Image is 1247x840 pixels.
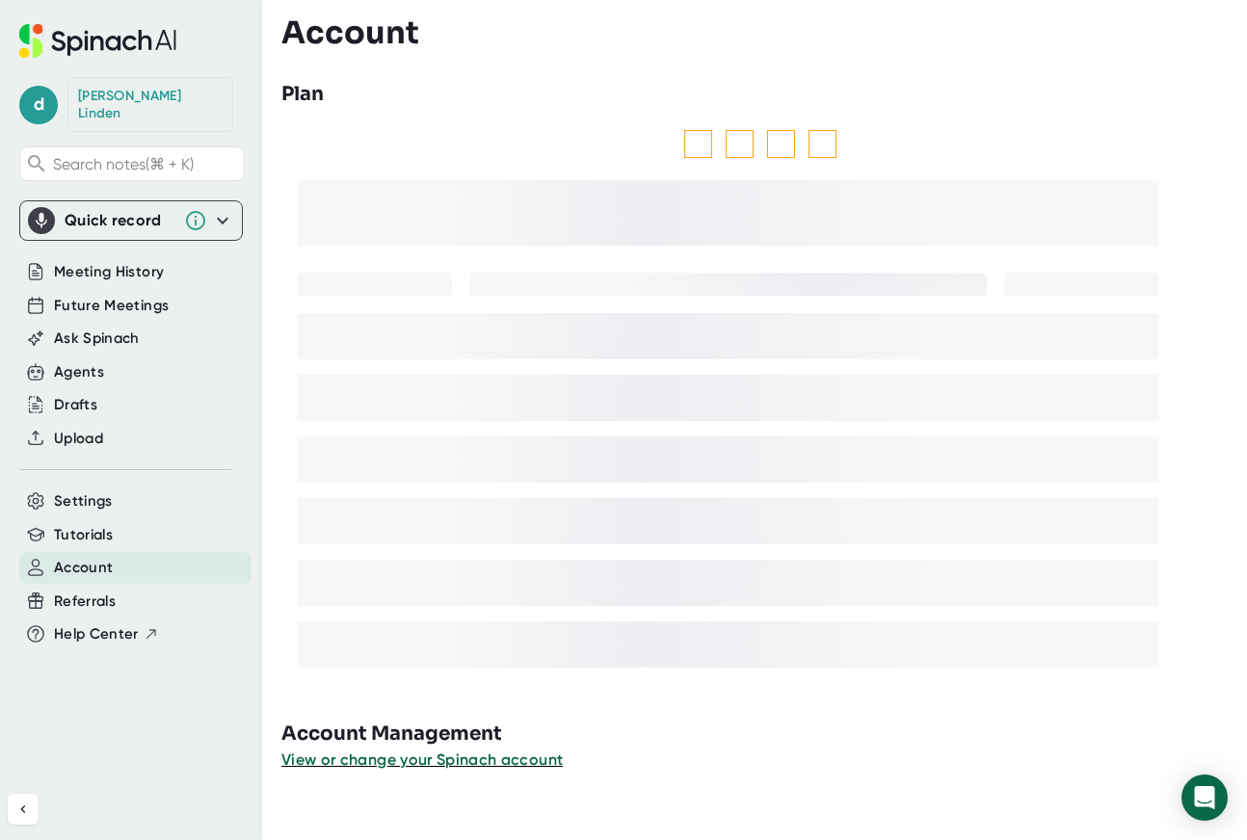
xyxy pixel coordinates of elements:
button: Settings [54,490,113,512]
h3: Account Management [281,720,1247,748]
span: d [19,86,58,124]
button: Referrals [54,591,116,613]
h3: Plan [281,80,324,109]
button: Upload [54,428,103,450]
button: Agents [54,361,104,383]
div: Quick record [65,211,174,230]
div: Quick record [28,201,234,240]
span: Search notes (⌘ + K) [53,155,239,173]
button: View or change your Spinach account [281,748,563,772]
button: Tutorials [54,524,113,546]
div: Open Intercom Messenger [1181,774,1228,821]
span: Help Center [54,623,139,645]
button: Account [54,557,113,579]
button: Future Meetings [54,295,169,317]
span: View or change your Spinach account [281,750,563,769]
button: Collapse sidebar [8,794,39,825]
button: Drafts [54,394,97,416]
div: Darren Linden [78,88,223,121]
button: Ask Spinach [54,328,140,350]
button: Help Center [54,623,159,645]
h3: Account [281,14,419,51]
button: Meeting History [54,261,164,283]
